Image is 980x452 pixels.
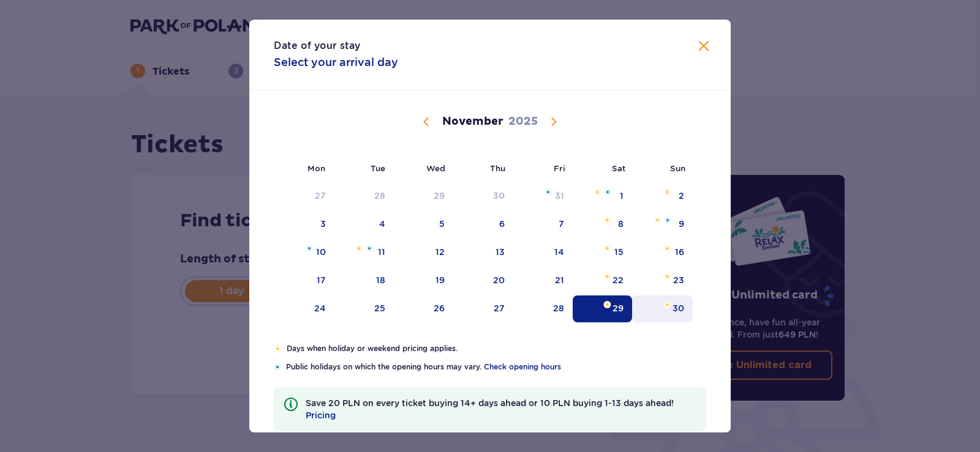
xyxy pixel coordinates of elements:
[573,295,632,322] td: Date selected. Saturday, November 29, 2025
[494,302,505,314] div: 27
[679,218,684,230] div: 9
[435,274,445,286] div: 19
[545,188,552,196] img: Blue star
[274,363,281,371] img: Blue star
[316,246,326,258] div: 10
[334,211,394,238] td: Tuesday, November 4, 2025
[334,267,394,294] td: Tuesday, November 18, 2025
[604,188,611,196] img: Blue star
[434,302,445,314] div: 26
[663,273,671,280] img: Orange star
[664,217,671,224] img: Blue star
[442,114,503,129] p: November
[274,345,282,352] img: Orange star
[379,218,385,230] div: 4
[334,183,394,210] td: Tuesday, October 28, 2025
[496,246,505,258] div: 13
[366,245,373,252] img: Blue star
[573,239,632,266] td: Saturday, November 15, 2025
[274,183,334,210] td: Monday, October 27, 2025
[663,245,671,252] img: Orange star
[378,246,385,258] div: 11
[315,190,326,202] div: 27
[632,239,693,266] td: Sunday, November 16, 2025
[559,218,564,230] div: 7
[317,274,326,286] div: 17
[394,295,453,322] td: Wednesday, November 26, 2025
[513,267,573,294] td: Friday, November 21, 2025
[513,183,573,210] td: Friday, October 31, 2025
[612,163,625,173] small: Sat
[274,39,360,53] p: Date of your stay
[573,183,632,210] td: Saturday, November 1, 2025
[334,295,394,322] td: Tuesday, November 25, 2025
[434,190,445,202] div: 29
[307,163,325,173] small: Mon
[614,246,624,258] div: 15
[553,302,564,314] div: 28
[435,246,445,258] div: 12
[493,274,505,286] div: 20
[670,163,685,173] small: Sun
[371,163,385,173] small: Tue
[573,211,632,238] td: Saturday, November 8, 2025
[555,190,564,202] div: 31
[673,274,684,286] div: 23
[394,183,453,210] td: Wednesday, October 29, 2025
[632,183,693,210] td: Sunday, November 2, 2025
[696,39,711,54] button: Close
[555,274,564,286] div: 21
[274,267,334,294] td: Monday, November 17, 2025
[554,163,565,173] small: Fri
[554,246,564,258] div: 14
[314,302,326,314] div: 24
[632,267,693,294] td: Sunday, November 23, 2025
[603,245,611,252] img: Orange star
[493,190,505,202] div: 30
[439,218,445,230] div: 5
[573,267,632,294] td: Saturday, November 22, 2025
[376,274,385,286] div: 18
[612,302,624,314] div: 29
[620,190,624,202] div: 1
[374,190,385,202] div: 28
[286,361,706,372] p: Public holidays on which the opening hours may vary.
[426,163,445,173] small: Wed
[654,217,661,224] img: Orange star
[355,245,363,252] img: Orange star
[490,163,505,173] small: Thu
[419,114,434,129] button: Previous month
[306,397,696,421] p: Save 20 PLN on every ticket buying 14+ days ahead or 10 PLN buying 1-13 days ahead!
[663,301,671,308] img: Orange star
[499,218,505,230] div: 6
[274,295,334,322] td: Monday, November 24, 2025
[453,183,514,210] td: Thursday, October 30, 2025
[306,409,336,421] a: Pricing
[453,295,514,322] td: Thursday, November 27, 2025
[513,211,573,238] td: Friday, November 7, 2025
[453,267,514,294] td: Thursday, November 20, 2025
[394,267,453,294] td: Wednesday, November 19, 2025
[632,211,693,238] td: Sunday, November 9, 2025
[374,302,385,314] div: 25
[453,211,514,238] td: Thursday, November 6, 2025
[274,211,334,238] td: Monday, November 3, 2025
[513,295,573,322] td: Friday, November 28, 2025
[612,274,624,286] div: 22
[484,361,561,372] a: Check opening hours
[603,273,611,280] img: Orange star
[673,302,684,314] div: 30
[274,239,334,266] td: Monday, November 10, 2025
[394,211,453,238] td: Wednesday, November 5, 2025
[603,217,611,224] img: Orange star
[663,188,671,196] img: Orange star
[594,188,601,196] img: Orange star
[603,301,611,308] img: Orange star
[632,295,693,322] td: Sunday, November 30, 2025
[453,239,514,266] td: Thursday, November 13, 2025
[513,239,573,266] td: Friday, November 14, 2025
[306,245,313,252] img: Blue star
[679,190,684,202] div: 2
